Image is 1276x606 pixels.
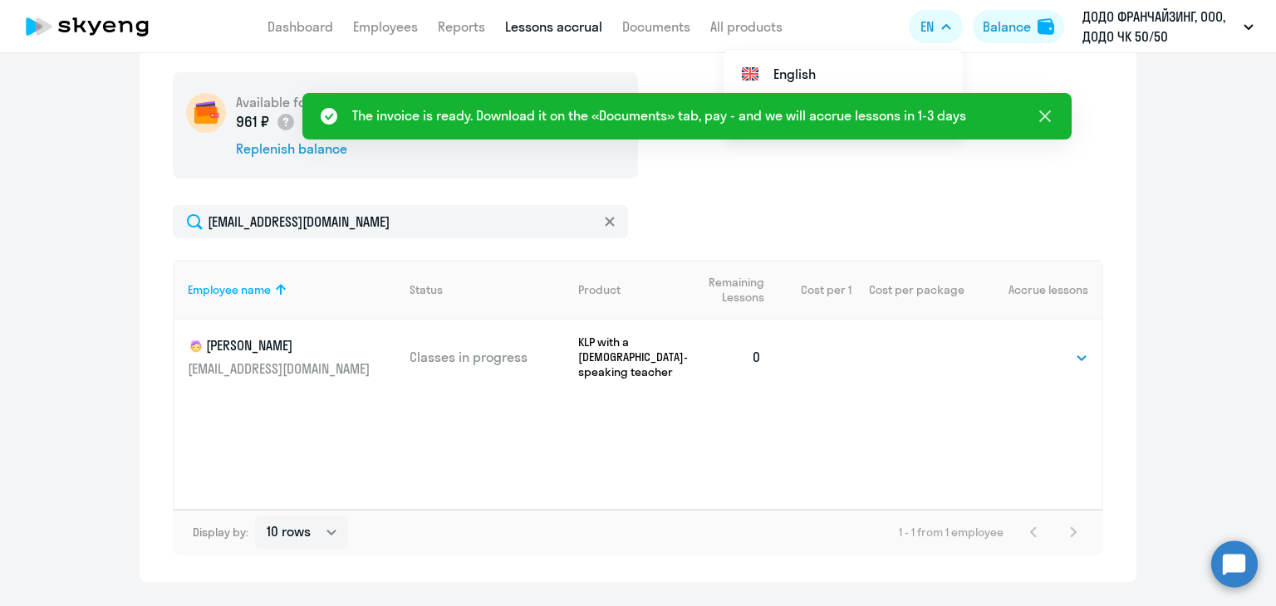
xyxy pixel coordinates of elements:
[188,282,396,297] div: Employee name
[193,525,248,540] span: Display by:
[690,320,775,394] td: 0
[710,18,783,35] a: All products
[775,260,851,320] th: Cost per 1
[909,10,963,43] button: EN
[410,282,566,297] div: Status
[724,50,963,139] ul: EN
[352,105,966,125] div: The invoice is ready. Download it on the «Documents» tab, pay - and we will accrue lessons in 1-3...
[920,17,934,37] span: EN
[236,93,347,111] h5: Available for use
[410,348,566,366] p: Classes in progress
[964,260,1102,320] th: Accrue lessons
[1038,18,1054,35] img: balance
[438,18,485,35] a: Reports
[267,18,333,35] a: Dashboard
[578,335,690,379] p: KLP with a [DEMOGRAPHIC_DATA]-speaking teacher
[188,336,374,356] p: [PERSON_NAME]
[173,205,628,238] input: Search by name, email, product or status
[1082,7,1237,46] p: ДОДО ФРАНЧАЙЗИНГ, ООО, ДОДО ЧК 50/50 Предоплата
[188,359,374,378] p: [EMAIL_ADDRESS][DOMAIN_NAME]
[899,525,1004,540] span: 1 - 1 from 1 employee
[704,275,775,305] div: Remaining Lessons
[186,93,226,133] img: wallet-circle.png
[622,18,690,35] a: Documents
[188,282,271,297] div: Employee name
[983,17,1031,37] div: Balance
[704,275,764,305] span: Remaining Lessons
[578,282,621,297] div: Product
[236,111,296,133] p: 961 ₽
[505,18,602,35] a: Lessons accrual
[973,10,1064,43] button: Balancebalance
[188,338,204,354] img: child
[740,64,760,84] img: English
[236,139,347,158] div: Replenish balance
[851,260,964,320] th: Cost per package
[353,18,418,35] a: Employees
[1074,7,1262,46] button: ДОДО ФРАНЧАЙЗИНГ, ООО, ДОДО ЧК 50/50 Предоплата
[410,282,443,297] div: Status
[578,282,690,297] div: Product
[188,336,396,378] a: child[PERSON_NAME][EMAIL_ADDRESS][DOMAIN_NAME]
